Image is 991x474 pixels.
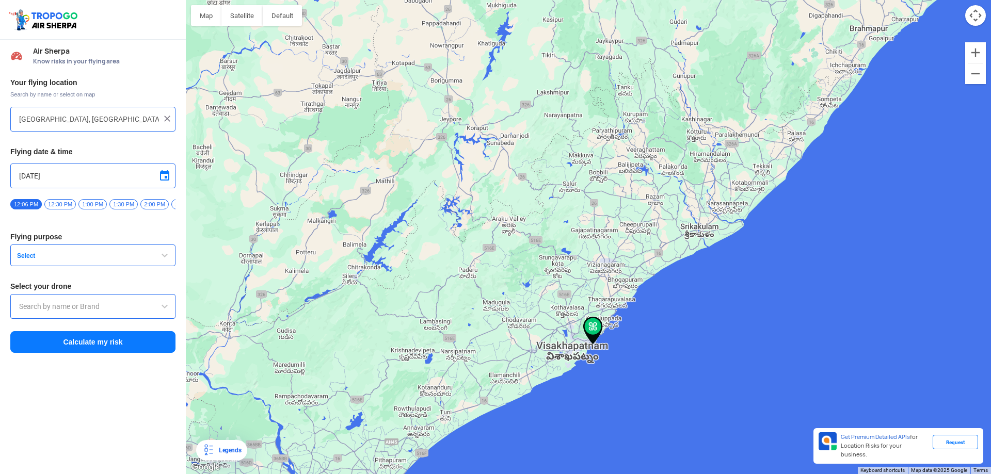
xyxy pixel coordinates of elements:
[162,113,172,124] img: ic_close.png
[191,5,221,26] button: Show street map
[10,90,175,99] span: Search by name or select on map
[19,300,167,313] input: Search by name or Brand
[841,433,910,440] span: Get Premium Detailed APIs
[911,467,967,473] span: Map data ©2025 Google
[140,199,169,209] span: 2:00 PM
[965,42,986,63] button: Zoom in
[33,57,175,66] span: Know risks in your flying area
[10,283,175,290] h3: Select your drone
[819,432,837,450] img: Premium APIs
[10,79,175,86] h3: Your flying location
[8,8,81,31] img: ic_tgdronemaps.svg
[13,252,142,260] span: Select
[10,244,175,266] button: Select
[10,148,175,155] h3: Flying date & time
[171,199,200,209] span: 2:30 PM
[221,5,263,26] button: Show satellite imagery
[188,461,222,474] img: Google
[933,435,978,449] div: Request
[215,444,241,456] div: Legends
[10,331,175,353] button: Calculate my risk
[860,467,905,474] button: Keyboard shortcuts
[78,199,107,209] span: 1:00 PM
[19,113,159,125] input: Search your flying location
[202,444,215,456] img: Legends
[10,50,23,62] img: Risk Scores
[188,461,222,474] a: Open this area in Google Maps (opens a new window)
[109,199,138,209] span: 1:30 PM
[837,432,933,460] div: for Location Risks for your business.
[965,63,986,84] button: Zoom out
[10,199,42,209] span: 12:06 PM
[44,199,76,209] span: 12:30 PM
[10,233,175,240] h3: Flying purpose
[965,5,986,26] button: Map camera controls
[973,467,988,473] a: Terms
[19,170,167,182] input: Select Date
[33,47,175,55] span: Air Sherpa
